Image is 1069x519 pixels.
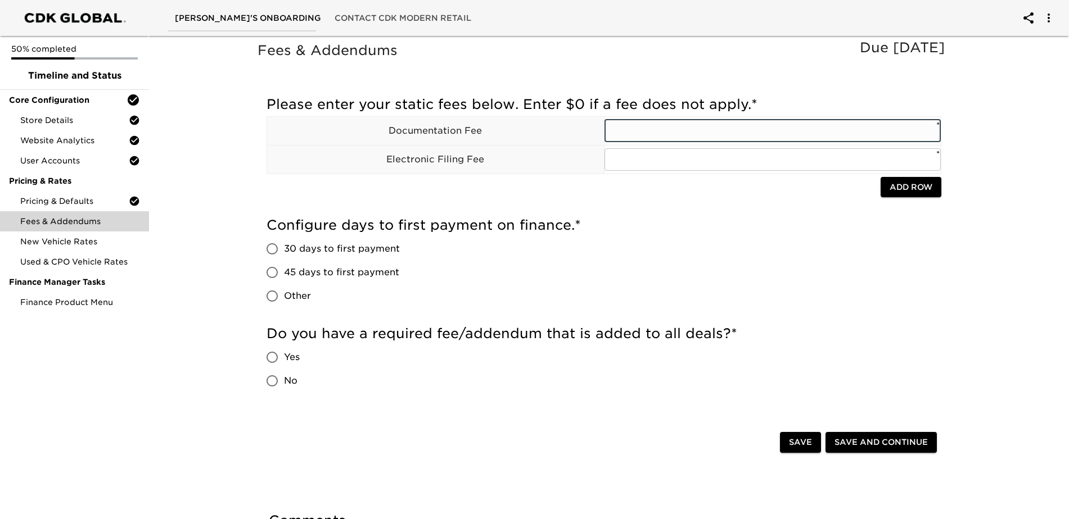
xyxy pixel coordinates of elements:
span: 45 days to first payment [284,266,399,279]
button: account of current user [1035,4,1062,31]
span: 30 days to first payment [284,242,400,256]
span: Contact CDK Modern Retail [335,11,471,25]
h5: Please enter your static fees below. Enter $0 if a fee does not apply. [267,95,941,113]
span: Add Row [890,180,932,194]
p: Electronic Filing Fee [267,153,604,166]
span: Used & CPO Vehicle Rates [20,256,140,267]
button: account of current user [1015,4,1042,31]
span: Store Details [20,115,129,126]
span: Save and Continue [835,435,928,449]
h5: Fees & Addendums [258,42,950,60]
button: Save and Continue [826,432,937,453]
span: User Accounts [20,155,129,166]
span: No [284,374,297,388]
span: Due [DATE] [860,39,945,56]
span: Finance Manager Tasks [9,276,140,288]
span: Other [284,289,311,303]
span: New Vehicle Rates [20,236,140,247]
span: Finance Product Menu [20,297,140,308]
span: Timeline and Status [9,69,140,83]
span: Core Configuration [9,94,127,106]
span: Website Analytics [20,135,129,146]
h5: Do you have a required fee/addendum that is added to all deals? [267,325,941,343]
p: 50% completed [11,43,138,54]
h5: Configure days to first payment on finance. [267,216,941,234]
span: Save [789,435,812,449]
span: Pricing & Rates [9,175,140,186]
button: Add Row [881,177,941,198]
button: Save [780,432,821,453]
span: Pricing & Defaults [20,195,129,207]
p: Documentation Fee [267,124,604,138]
span: Yes [284,350,300,364]
span: Fees & Addendums [20,216,140,227]
span: [PERSON_NAME]'s Onboarding [175,11,321,25]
